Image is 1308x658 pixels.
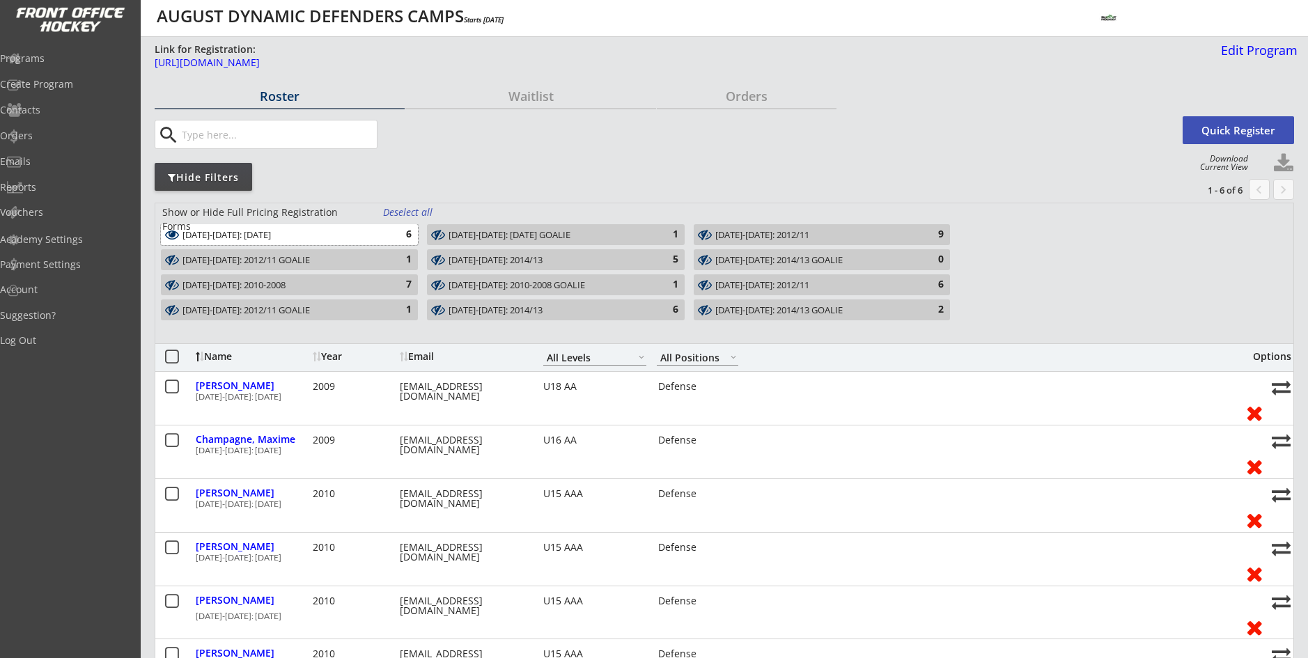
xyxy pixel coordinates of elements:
div: U18 AA [543,382,646,391]
div: Defense [658,542,740,552]
div: Defense [658,435,740,445]
button: Remove from roster (no refund) [1242,402,1268,423]
button: Remove from roster (no refund) [1242,616,1268,638]
div: 0 [916,253,944,267]
div: [PERSON_NAME] [196,381,309,391]
div: [EMAIL_ADDRESS][DOMAIN_NAME] [400,489,525,508]
div: Orders [657,90,836,102]
div: [DATE]-[DATE]: [DATE] GOALIE [449,230,646,241]
div: [DATE]-[DATE]: [DATE] [196,393,1234,401]
div: [EMAIL_ADDRESS][DOMAIN_NAME] [400,596,525,616]
div: 9 [916,228,944,242]
a: Edit Program [1215,44,1298,68]
div: AUG 11-14: 2014/13 [449,254,646,267]
div: U15 AAA [543,542,646,552]
div: 6 [384,228,412,242]
div: Defense [658,382,740,391]
div: [DATE]-[DATE]: 2014/13 [449,255,646,266]
a: [URL][DOMAIN_NAME] [155,58,857,75]
div: U15 AAA [543,489,646,499]
div: 7 [384,278,412,292]
div: AUG 5-8: 2012/11 [715,279,912,292]
div: 1 [651,228,678,242]
div: [PERSON_NAME] [196,595,309,605]
div: 2010 [313,542,396,552]
button: keyboard_arrow_right [1273,179,1294,200]
div: Show or Hide Full Pricing Registration Forms [162,205,366,233]
div: AUG 11-14: 2014/13 GOALIE [715,254,912,267]
div: Year [313,352,396,361]
button: Move player [1272,485,1291,504]
div: AUG 11-14: 2012/11 [715,229,912,242]
button: Quick Register [1183,116,1294,144]
button: Remove from roster (no refund) [1242,455,1268,477]
button: Click to download full roster. Your browser settings may try to block it, check your security set... [1273,153,1294,174]
div: [DATE]-[DATE]: [DATE] [196,554,1234,562]
div: Waitlist [405,90,655,102]
input: Type here... [179,120,377,148]
div: [DATE]-[DATE]: 2012/11 GOALIE [182,305,380,316]
div: U16 AA [543,435,646,445]
div: [PERSON_NAME] [196,648,309,658]
em: Starts [DATE] [464,15,504,24]
div: Name [196,352,309,361]
button: search [157,124,180,146]
div: [DATE]-[DATE]: [DATE] [196,612,1234,620]
div: [DATE]-[DATE]: 2014/13 [449,305,646,316]
div: 6 [651,303,678,317]
div: 5 [651,253,678,267]
div: 1 [651,278,678,292]
div: Options [1242,352,1291,361]
button: Move player [1272,593,1291,611]
div: AUG 5-8: 2014/13 GOALIE [715,304,912,318]
button: Move player [1272,378,1291,397]
div: AUG 5-8: 2012/11 GOALIE [182,304,380,318]
div: Edit Program [1215,44,1298,56]
div: [DATE]-[DATE]: 2010-2008 [182,280,380,291]
div: Champagne, Maxime [196,434,309,444]
div: [DATE]-[DATE]: 2012/11 [715,230,912,241]
div: Defense [658,596,740,606]
div: Deselect all [383,205,435,219]
div: 6 [916,278,944,292]
div: 2 [916,303,944,317]
div: [EMAIL_ADDRESS][DOMAIN_NAME] [400,382,525,401]
div: [DATE]-[DATE]: [DATE] [182,230,380,241]
div: [DATE]-[DATE]: 2012/11 GOALIE [182,255,380,266]
div: Roster [155,90,405,102]
button: Move player [1272,432,1291,451]
div: Download Current View [1193,155,1248,171]
div: [EMAIL_ADDRESS][DOMAIN_NAME] [400,435,525,455]
div: AUG 5-8: 2014/13 [449,304,646,318]
div: 1 [384,253,412,267]
div: 1 - 6 of 6 [1170,184,1243,196]
div: 2010 [313,596,396,606]
div: 2009 [313,382,396,391]
div: [EMAIL_ADDRESS][DOMAIN_NAME] [400,542,525,562]
div: Hide Filters [155,171,252,185]
div: Link for Registration: [155,42,258,56]
div: Email [400,352,525,361]
div: [DATE]-[DATE]: 2014/13 GOALIE [715,255,912,266]
div: 1 [384,303,412,317]
button: Remove from roster (no refund) [1242,563,1268,584]
div: 2009 [313,435,396,445]
div: [PERSON_NAME] [196,542,309,551]
div: [DATE]-[DATE]: 2014/13 GOALIE [715,305,912,316]
div: [DATE]-[DATE]: [DATE] [196,500,1234,508]
div: U15 AAA [543,596,646,606]
div: 2010 [313,489,396,499]
button: Move player [1272,539,1291,558]
div: Defense [658,489,740,499]
button: Remove from roster (no refund) [1242,509,1268,531]
div: [DATE]-[DATE]: [DATE] [196,446,1234,455]
div: AUG 11-14: 2010/09/08 [182,229,380,242]
div: [DATE]-[DATE]: 2010-2008 GOALIE [449,280,646,291]
div: AUG 5-8: 2010-2008 GOALIE [449,279,646,292]
button: chevron_left [1249,179,1270,200]
div: [URL][DOMAIN_NAME] [155,58,857,68]
div: [PERSON_NAME] [196,488,309,498]
div: [DATE]-[DATE]: 2012/11 [715,280,912,291]
div: AUG 11-14: 2012/11 GOALIE [182,254,380,267]
div: AUG 11-14: 2010/09/08 GOALIE [449,229,646,242]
